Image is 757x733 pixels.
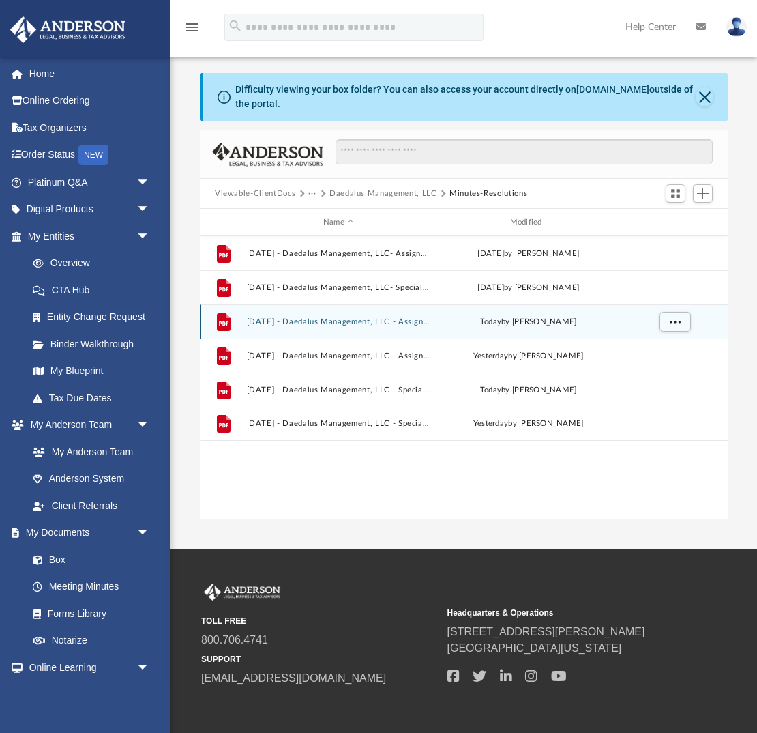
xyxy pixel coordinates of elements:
[447,626,645,637] a: [STREET_ADDRESS][PERSON_NAME]
[19,492,164,519] a: Client Referrals
[473,420,508,427] span: yesterday
[480,386,501,394] span: today
[436,350,621,362] div: by [PERSON_NAME]
[626,216,722,229] div: id
[201,634,268,646] a: 800.706.4741
[19,384,170,412] a: Tax Due Dates
[19,573,164,601] a: Meeting Minutes
[235,83,696,111] div: Difficulty viewing your box folder? You can also access your account directly on outside of the p...
[201,584,283,601] img: Anderson Advisors Platinum Portal
[184,26,201,35] a: menu
[436,418,621,430] div: by [PERSON_NAME]
[19,465,164,493] a: Anderson System
[10,141,170,169] a: Order StatusNEW
[693,184,713,203] button: Add
[659,312,691,332] button: More options
[666,184,686,203] button: Switch to Grid View
[6,16,130,43] img: Anderson Advisors Platinum Portal
[247,317,431,326] button: [DATE] - Daedalus Management, LLC - Assignment of Interest - DocuSigned.pdf
[576,84,649,95] a: [DOMAIN_NAME]
[436,384,621,397] div: by [PERSON_NAME]
[10,222,170,250] a: My Entitiesarrow_drop_down
[696,87,713,106] button: Close
[19,438,157,465] a: My Anderson Team
[447,642,622,654] a: [GEOGRAPHIC_DATA][US_STATE]
[201,653,438,665] small: SUPPORT
[726,17,747,37] img: User Pic
[136,222,164,250] span: arrow_drop_down
[10,654,164,681] a: Online Learningarrow_drop_down
[10,519,164,547] a: My Documentsarrow_drop_down
[136,412,164,440] span: arrow_drop_down
[136,169,164,197] span: arrow_drop_down
[215,188,295,200] button: Viewable-ClientDocs
[19,250,170,277] a: Overview
[480,318,501,326] span: today
[136,196,164,224] span: arrow_drop_down
[19,276,170,304] a: CTA Hub
[336,139,713,165] input: Search files and folders
[19,358,164,385] a: My Blueprint
[247,283,431,292] button: [DATE] - Daedalus Management, LLC- Special Members Meeting.pdf
[10,412,164,439] a: My Anderson Teamarrow_drop_down
[184,19,201,35] i: menu
[200,236,728,519] div: grid
[19,330,170,358] a: Binder Walkthrough
[473,352,508,360] span: yesterday
[19,600,157,627] a: Forms Library
[228,18,243,33] i: search
[247,351,431,360] button: [DATE] - Daedalus Management, LLC - Assignment of Interest.pdf
[436,316,621,328] div: by [PERSON_NAME]
[436,248,621,260] div: [DATE] by [PERSON_NAME]
[10,87,170,115] a: Online Ordering
[201,615,438,627] small: TOLL FREE
[449,188,527,200] button: Minutes-Resolutions
[136,654,164,682] span: arrow_drop_down
[447,607,684,619] small: Headquarters & Operations
[246,216,430,229] div: Name
[436,216,620,229] div: Modified
[206,216,240,229] div: id
[247,419,431,428] button: [DATE] - Daedalus Management, LLC - Special Members Meeting.pdf
[10,169,170,196] a: Platinum Q&Aarrow_drop_down
[329,188,437,200] button: Daedalus Management, LLC
[10,196,170,223] a: Digital Productsarrow_drop_down
[247,386,431,394] button: [DATE] - Daedalus Management, LLC - Special Members Meeting - DocuSigned.pdf
[19,546,157,573] a: Box
[436,282,621,294] div: [DATE] by [PERSON_NAME]
[78,145,108,165] div: NEW
[19,627,164,655] a: Notarize
[19,681,164,708] a: Courses
[308,188,317,200] button: ···
[10,114,170,141] a: Tax Organizers
[19,304,170,331] a: Entity Change Request
[247,249,431,258] button: [DATE] - Daedalus Management, LLC- Assignment of Interest.pdf
[10,60,170,87] a: Home
[136,519,164,547] span: arrow_drop_down
[201,672,386,684] a: [EMAIL_ADDRESS][DOMAIN_NAME]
